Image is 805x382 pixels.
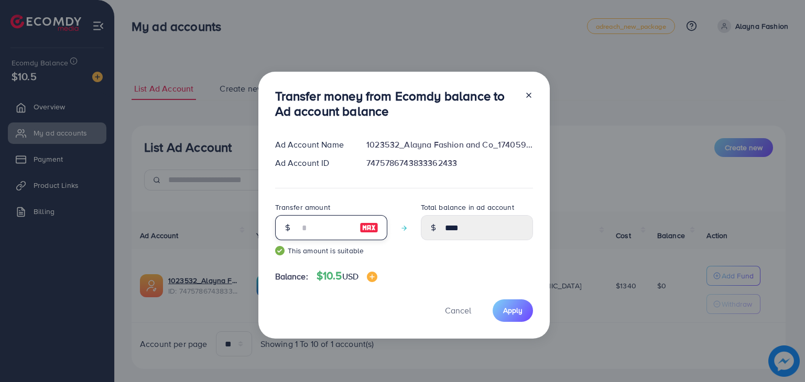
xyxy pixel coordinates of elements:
img: guide [275,246,285,255]
h3: Transfer money from Ecomdy balance to Ad account balance [275,88,516,119]
span: USD [342,271,358,282]
span: Cancel [445,305,471,316]
button: Apply [493,299,533,322]
label: Transfer amount [275,202,330,212]
span: Apply [503,305,523,316]
img: image [360,221,378,234]
img: image [367,272,377,282]
button: Cancel [432,299,484,322]
label: Total balance in ad account [421,202,514,212]
h4: $10.5 [317,269,377,283]
div: 7475786743833362433 [358,157,541,169]
div: Ad Account Name [267,139,358,151]
div: 1023532_Alayna Fashion and Co_1740592250339 [358,139,541,151]
div: Ad Account ID [267,157,358,169]
small: This amount is suitable [275,245,387,256]
span: Balance: [275,271,308,283]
